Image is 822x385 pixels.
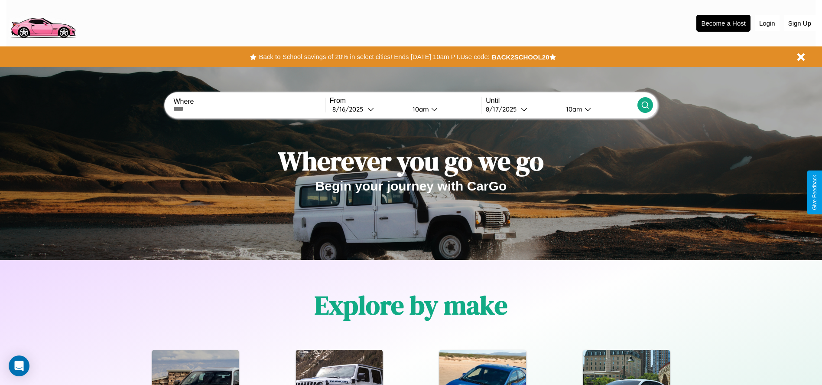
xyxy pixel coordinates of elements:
[559,105,637,114] button: 10am
[173,98,325,105] label: Where
[330,105,406,114] button: 8/16/2025
[486,105,521,113] div: 8 / 17 / 2025
[257,51,491,63] button: Back to School savings of 20% in select cities! Ends [DATE] 10am PT.Use code:
[406,105,481,114] button: 10am
[330,97,481,105] label: From
[562,105,585,113] div: 10am
[812,175,818,210] div: Give Feedback
[755,15,780,31] button: Login
[408,105,431,113] div: 10am
[492,53,549,61] b: BACK2SCHOOL20
[6,4,79,40] img: logo
[486,97,637,105] label: Until
[315,287,507,323] h1: Explore by make
[9,355,29,376] div: Open Intercom Messenger
[332,105,367,113] div: 8 / 16 / 2025
[696,15,751,32] button: Become a Host
[784,15,816,31] button: Sign Up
